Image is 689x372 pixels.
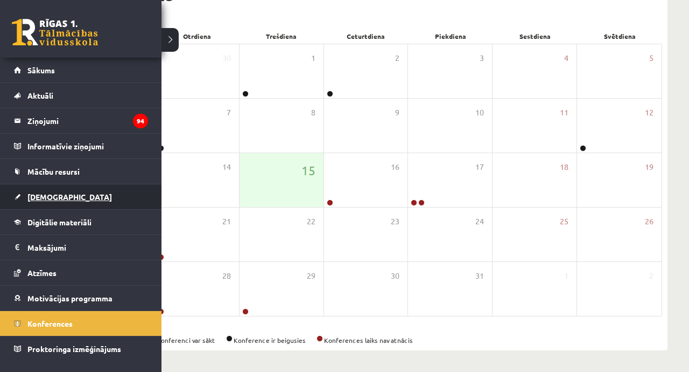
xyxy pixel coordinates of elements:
[27,134,148,159] legend: Informatīvie ziņojumi
[560,161,568,173] span: 18
[578,29,662,44] div: Svētdiena
[27,235,148,260] legend: Maksājumi
[480,52,484,64] span: 3
[14,260,148,285] a: Atzīmes
[307,216,315,228] span: 22
[311,107,315,119] span: 8
[475,270,484,282] span: 31
[227,107,231,119] span: 7
[14,134,148,159] a: Informatīvie ziņojumi
[14,58,148,82] a: Sākums
[14,184,148,209] a: [DEMOGRAPHIC_DATA]
[649,52,653,64] span: 5
[391,216,399,228] span: 23
[409,29,493,44] div: Piekdiena
[645,216,653,228] span: 26
[14,159,148,184] a: Mācību resursi
[311,52,315,64] span: 1
[14,108,148,133] a: Ziņojumi94
[564,52,568,64] span: 4
[391,161,399,173] span: 16
[70,335,662,345] div: Konference ir aktīva Konferenci var sākt Konference ir beigusies Konferences laiks nav atnācis
[14,311,148,336] a: Konferences
[324,29,408,44] div: Ceturtdiena
[27,344,121,354] span: Proktoringa izmēģinājums
[27,192,112,202] span: [DEMOGRAPHIC_DATA]
[27,167,80,176] span: Mācību resursi
[27,108,148,133] legend: Ziņojumi
[14,286,148,311] a: Motivācijas programma
[27,293,113,303] span: Motivācijas programma
[560,216,568,228] span: 25
[475,216,484,228] span: 24
[560,107,568,119] span: 11
[645,107,653,119] span: 12
[301,161,315,180] span: 15
[27,65,55,75] span: Sākums
[27,91,53,100] span: Aktuāli
[222,270,231,282] span: 28
[14,336,148,361] a: Proktoringa izmēģinājums
[307,270,315,282] span: 29
[395,52,399,64] span: 2
[391,270,399,282] span: 30
[222,216,231,228] span: 21
[395,107,399,119] span: 9
[14,83,148,108] a: Aktuāli
[27,268,57,278] span: Atzīmes
[133,114,148,128] i: 94
[564,270,568,282] span: 1
[27,319,73,328] span: Konferences
[12,19,98,46] a: Rīgas 1. Tālmācības vidusskola
[14,210,148,235] a: Digitālie materiāli
[475,107,484,119] span: 10
[475,161,484,173] span: 17
[14,235,148,260] a: Maksājumi
[222,52,231,64] span: 30
[27,217,92,227] span: Digitālie materiāli
[493,29,578,44] div: Sestdiena
[154,29,239,44] div: Otrdiena
[222,161,231,173] span: 14
[645,161,653,173] span: 19
[649,270,653,282] span: 2
[239,29,324,44] div: Trešdiena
